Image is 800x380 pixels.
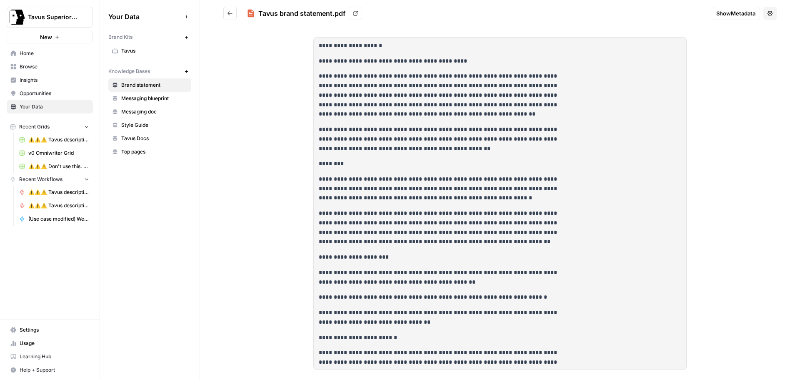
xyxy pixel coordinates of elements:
[108,105,191,118] a: Messaging doc
[15,199,93,212] a: ⚠️⚠️⚠️ Tavus description updater (ACTIVE)
[7,87,93,100] a: Opportunities
[19,176,62,183] span: Recent Workflows
[20,90,89,97] span: Opportunities
[28,13,78,21] span: Tavus Superiority
[28,202,89,209] span: ⚠️⚠️⚠️ Tavus description updater (ACTIVE)
[121,81,187,89] span: Brand statement
[223,7,237,20] button: Go back
[7,100,93,113] a: Your Data
[716,9,755,18] span: Show Metadata
[20,326,89,334] span: Settings
[40,33,52,41] span: New
[28,189,89,196] span: ⚠️⚠️⚠️ Tavus description updater WIP
[15,146,93,160] a: v0 Omniwriter Grid
[121,47,187,55] span: Tavus
[121,95,187,102] span: Messaging blueprint
[7,337,93,350] a: Usage
[10,10,25,25] img: Tavus Superiority Logo
[7,60,93,73] a: Browse
[19,123,50,131] span: Recent Grids
[20,63,89,70] span: Browse
[20,76,89,84] span: Insights
[7,121,93,133] button: Recent Grids
[121,121,187,129] span: Style Guide
[20,340,89,347] span: Usage
[7,323,93,337] a: Settings
[121,135,187,142] span: Tavus Docs
[15,160,93,173] a: ⚠️⚠️⚠️ Don't use this. Grid
[108,118,191,132] a: Style Guide
[7,73,93,87] a: Insights
[108,132,191,145] a: Tavus Docs
[108,12,181,22] span: Your Data
[108,68,150,75] span: Knowledge Bases
[108,145,191,159] a: Top pages
[108,33,132,41] span: Brand Kits
[258,8,345,18] div: Tavus brand statement.pdf
[7,7,93,28] button: Workspace: Tavus Superiority
[108,44,191,58] a: Tavus
[20,50,89,57] span: Home
[121,108,187,116] span: Messaging doc
[7,47,93,60] a: Home
[15,186,93,199] a: ⚠️⚠️⚠️ Tavus description updater WIP
[15,133,93,146] a: ⚠️⚠️⚠️ Tavus description updater (ACTIVE) Grid
[7,363,93,377] button: Help + Support
[121,148,187,156] span: Top pages
[7,173,93,186] button: Recent Workflows
[28,215,89,223] span: (Use case modified) Webflow Mini blog writer v4 (1.2k-2k words)
[20,366,89,374] span: Help + Support
[28,149,89,157] span: v0 Omniwriter Grid
[7,31,93,43] button: New
[712,7,760,20] button: ShowMetadata
[108,78,191,92] a: Brand statement
[7,350,93,363] a: Learning Hub
[108,92,191,105] a: Messaging blueprint
[28,136,89,143] span: ⚠️⚠️⚠️ Tavus description updater (ACTIVE) Grid
[28,163,89,170] span: ⚠️⚠️⚠️ Don't use this. Grid
[20,353,89,360] span: Learning Hub
[20,103,89,111] span: Your Data
[15,212,93,226] a: (Use case modified) Webflow Mini blog writer v4 (1.2k-2k words)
